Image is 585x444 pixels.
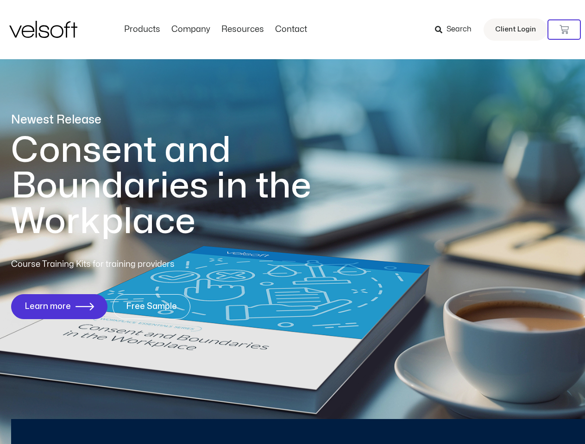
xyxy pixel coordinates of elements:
[11,133,349,240] h1: Consent and Boundaries in the Workplace
[9,21,77,38] img: Velsoft Training Materials
[113,294,190,319] a: Free Sample
[270,25,313,35] a: ContactMenu Toggle
[25,302,71,311] span: Learn more
[166,25,216,35] a: CompanyMenu Toggle
[216,25,270,35] a: ResourcesMenu Toggle
[119,25,313,35] nav: Menu
[119,25,166,35] a: ProductsMenu Toggle
[126,302,177,311] span: Free Sample
[11,258,242,271] p: Course Training Kits for training providers
[11,112,349,128] p: Newest Release
[495,24,536,36] span: Client Login
[447,24,472,36] span: Search
[435,22,478,37] a: Search
[484,18,547,41] a: Client Login
[11,294,107,319] a: Learn more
